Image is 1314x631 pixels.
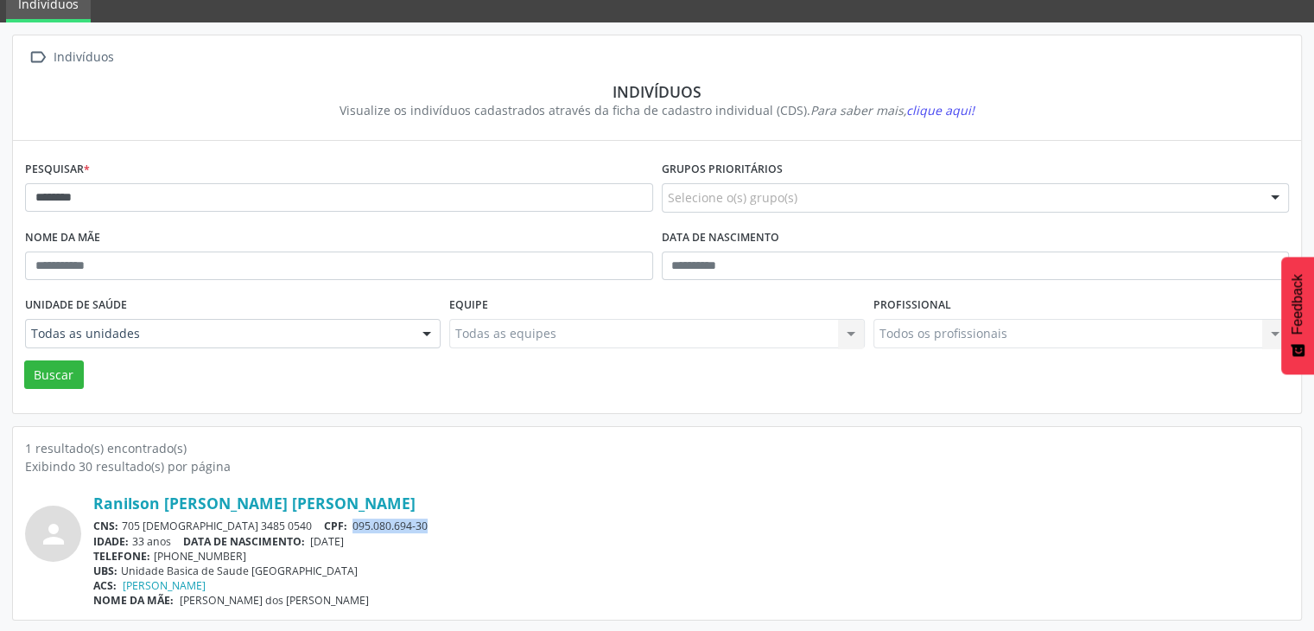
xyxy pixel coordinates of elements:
a:  Indivíduos [25,45,117,70]
span: IDADE: [93,534,129,549]
i: person [38,519,69,550]
label: Data de nascimento [662,225,779,252]
a: [PERSON_NAME] [123,578,206,593]
label: Grupos prioritários [662,156,783,183]
label: Profissional [873,292,951,319]
div: 705 [DEMOGRAPHIC_DATA] 3485 0540 [93,519,1289,533]
span: 095.080.694-30 [352,519,428,533]
span: NOME DA MÃE: [93,593,174,608]
button: Feedback - Mostrar pesquisa [1281,257,1314,374]
a: Ranilson [PERSON_NAME] [PERSON_NAME] [93,494,416,513]
div: [PHONE_NUMBER] [93,549,1289,564]
label: Equipe [449,292,488,319]
span: ACS: [93,578,117,593]
span: UBS: [93,564,117,578]
span: Todas as unidades [31,325,405,342]
span: CNS: [93,519,118,533]
span: DATA DE NASCIMENTO: [183,534,305,549]
button: Buscar [24,360,84,390]
i: Para saber mais, [810,102,974,118]
span: Selecione o(s) grupo(s) [668,188,797,207]
span: CPF: [324,519,347,533]
span: clique aqui! [906,102,974,118]
div: Exibindo 30 resultado(s) por página [25,457,1289,475]
label: Nome da mãe [25,225,100,252]
div: Indivíduos [37,82,1277,101]
div: 33 anos [93,534,1289,549]
div: Visualize os indivíduos cadastrados através da ficha de cadastro individual (CDS). [37,101,1277,119]
span: TELEFONE: [93,549,150,564]
div: Unidade Basica de Saude [GEOGRAPHIC_DATA] [93,564,1289,578]
div: 1 resultado(s) encontrado(s) [25,439,1289,457]
div: Indivíduos [50,45,117,70]
label: Pesquisar [25,156,90,183]
i:  [25,45,50,70]
span: [DATE] [310,534,344,549]
span: [PERSON_NAME] dos [PERSON_NAME] [180,593,369,608]
label: Unidade de saúde [25,292,127,319]
span: Feedback [1290,274,1305,335]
